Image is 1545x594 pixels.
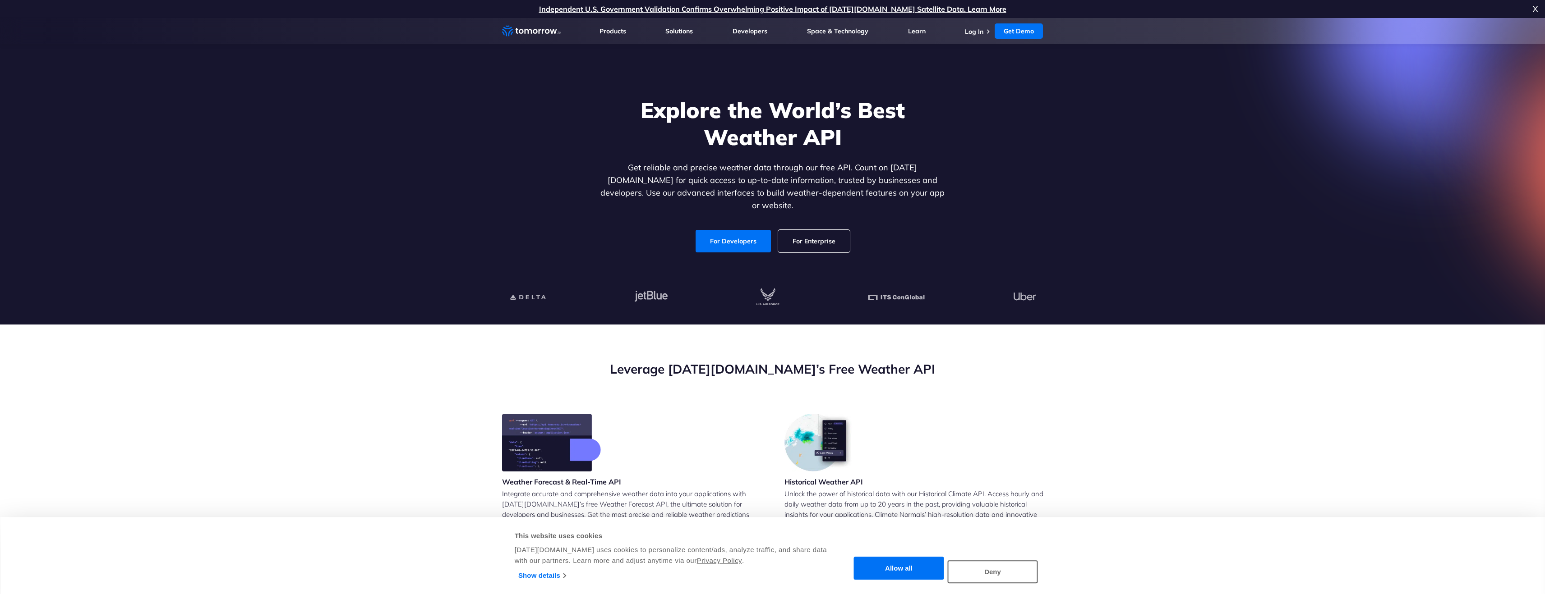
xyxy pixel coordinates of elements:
[948,560,1038,583] button: Deny
[908,27,926,35] a: Learn
[502,477,621,487] h3: Weather Forecast & Real-Time API
[697,557,742,564] a: Privacy Policy
[599,161,947,212] p: Get reliable and precise weather data through our free API. Count on [DATE][DOMAIN_NAME] for quic...
[807,27,868,35] a: Space & Technology
[733,27,767,35] a: Developers
[784,477,863,487] h3: Historical Weather API
[502,24,561,38] a: Home link
[778,230,850,252] a: For Enterprise
[515,530,828,541] div: This website uses cookies
[599,96,947,151] h1: Explore the World’s Best Weather API
[518,569,566,582] a: Show details
[854,557,944,580] button: Allow all
[665,27,693,35] a: Solutions
[515,544,828,566] div: [DATE][DOMAIN_NAME] uses cookies to personalize content/ads, analyze traffic, and share data with...
[539,5,1006,14] a: Independent U.S. Government Validation Confirms Overwhelming Positive Impact of [DATE][DOMAIN_NAM...
[965,27,983,36] a: Log In
[600,27,626,35] a: Products
[696,230,771,252] a: For Developers
[784,489,1043,540] p: Unlock the power of historical data with our Historical Climate API. Access hourly and daily weat...
[502,361,1043,378] h2: Leverage [DATE][DOMAIN_NAME]’s Free Weather API
[995,23,1043,39] a: Get Demo
[502,489,761,551] p: Integrate accurate and comprehensive weather data into your applications with [DATE][DOMAIN_NAME]...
